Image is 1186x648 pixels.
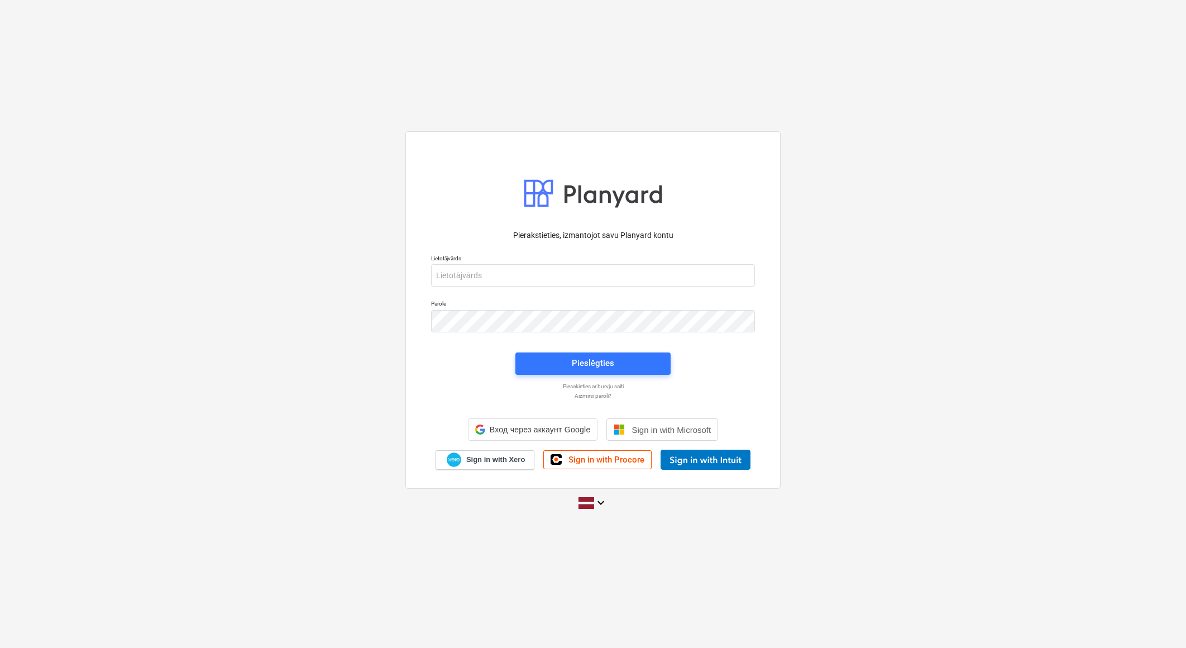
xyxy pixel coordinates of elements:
a: Sign in with Procore [543,450,652,469]
p: Pierakstieties, izmantojot savu Planyard kontu [431,230,755,241]
i: keyboard_arrow_down [594,496,608,509]
span: Sign in with Microsoft [632,425,711,435]
p: Parole [431,300,755,309]
span: Sign in with Procore [568,455,644,465]
button: Pieslēgties [515,352,671,375]
a: Sign in with Xero [436,450,535,470]
img: Microsoft logo [614,424,625,435]
span: Вход через аккаунт Google [490,425,591,434]
a: Piesakieties ar burvju saiti [425,383,761,390]
span: Sign in with Xero [466,455,525,465]
a: Aizmirsi paroli? [425,392,761,399]
p: Lietotājvārds [431,255,755,264]
input: Lietotājvārds [431,264,755,287]
img: Xero logo [447,452,461,468]
div: Pieslēgties [572,356,614,370]
div: Вход через аккаунт Google [468,418,598,441]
